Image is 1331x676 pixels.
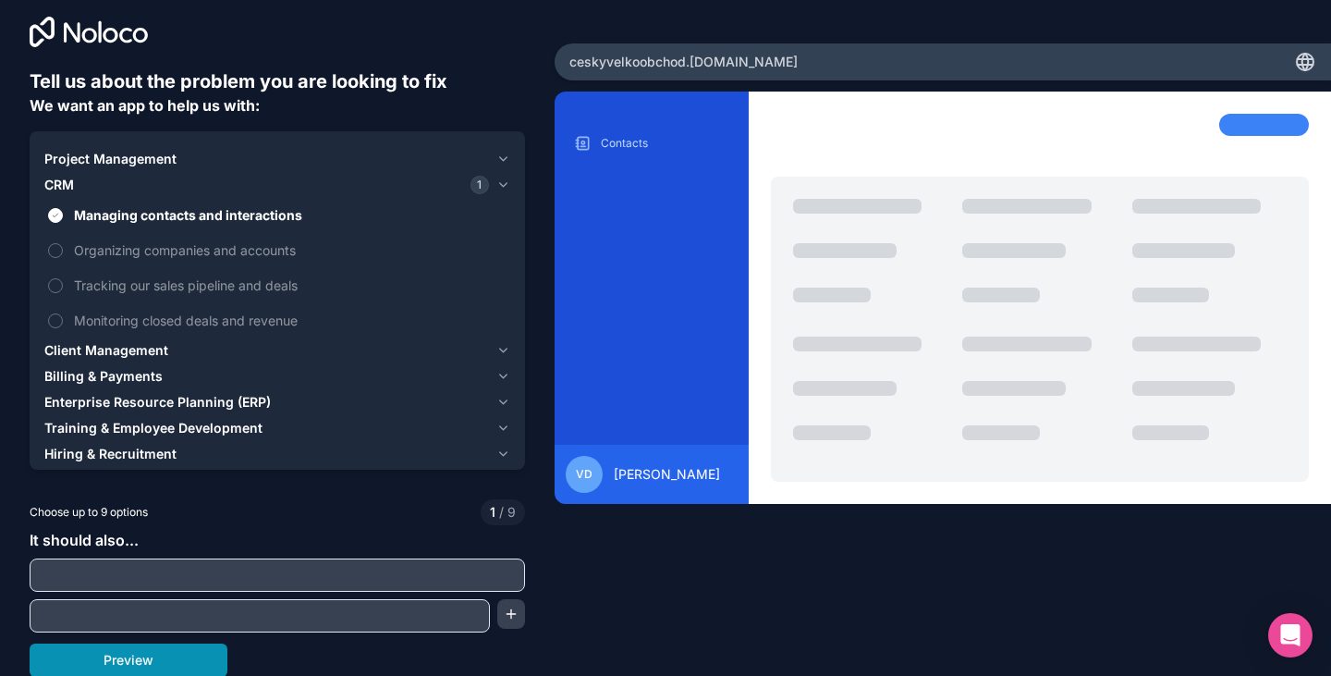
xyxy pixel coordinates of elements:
[569,53,798,71] span: ceskyvelkoobchod .[DOMAIN_NAME]
[44,419,263,437] span: Training & Employee Development
[44,198,510,338] div: CRM1
[495,503,516,522] span: 9
[44,415,510,441] button: Training & Employee Development
[30,68,525,94] h6: Tell us about the problem you are looking to fix
[44,150,177,168] span: Project Management
[74,276,507,295] span: Tracking our sales pipeline and deals
[44,338,510,363] button: Client Management
[470,176,489,194] span: 1
[44,389,510,415] button: Enterprise Resource Planning (ERP)
[490,503,495,522] span: 1
[30,531,139,549] span: It should also...
[48,243,63,258] button: Organizing companies and accounts
[601,136,730,151] p: Contacts
[48,278,63,293] button: Tracking our sales pipeline and deals
[499,504,504,520] span: /
[48,208,63,223] button: Managing contacts and interactions
[74,311,507,330] span: Monitoring closed deals and revenue
[44,146,510,172] button: Project Management
[569,129,734,430] div: scrollable content
[44,172,510,198] button: CRM1
[614,465,720,484] span: [PERSON_NAME]
[74,240,507,260] span: Organizing companies and accounts
[1268,613,1313,658] div: Open Intercom Messenger
[44,176,74,194] span: CRM
[30,96,260,115] span: We want an app to help us with:
[44,393,271,412] span: Enterprise Resource Planning (ERP)
[44,363,510,389] button: Billing & Payments
[48,313,63,328] button: Monitoring closed deals and revenue
[44,445,177,463] span: Hiring & Recruitment
[576,467,592,482] span: VD
[44,441,510,467] button: Hiring & Recruitment
[44,341,168,360] span: Client Management
[74,205,507,225] span: Managing contacts and interactions
[30,504,148,521] span: Choose up to 9 options
[44,367,163,386] span: Billing & Payments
